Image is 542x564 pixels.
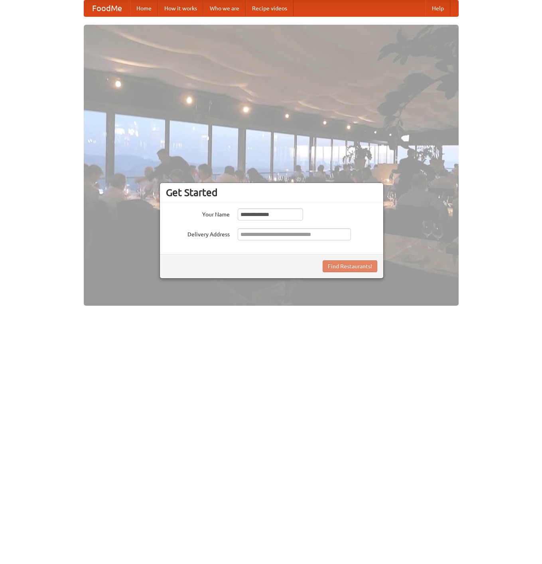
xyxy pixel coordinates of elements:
[323,260,377,272] button: Find Restaurants!
[166,208,230,218] label: Your Name
[130,0,158,16] a: Home
[166,228,230,238] label: Delivery Address
[203,0,246,16] a: Who we are
[84,0,130,16] a: FoodMe
[158,0,203,16] a: How it works
[166,187,377,198] h3: Get Started
[426,0,450,16] a: Help
[246,0,294,16] a: Recipe videos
